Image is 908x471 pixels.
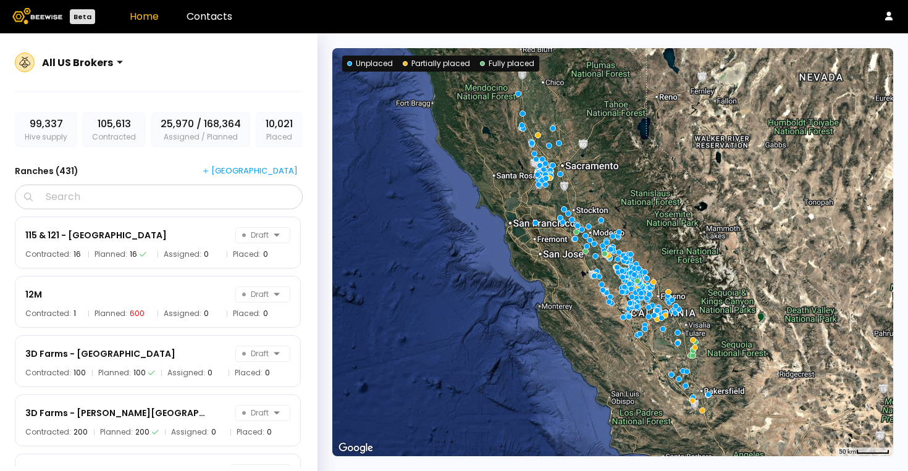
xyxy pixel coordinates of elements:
div: Beta [70,9,95,24]
span: Draft [242,346,269,361]
div: 100 [133,369,146,377]
div: 12M [25,287,42,302]
span: Planned: [95,310,127,317]
div: 0 [263,310,268,317]
span: Placed: [233,310,261,317]
div: 115 & 121 - [GEOGRAPHIC_DATA] [25,228,167,243]
div: 3D Farms - [GEOGRAPHIC_DATA] [25,346,175,361]
div: 0 [211,428,216,436]
span: Assigned: [164,251,201,258]
span: Contracted: [25,251,71,258]
a: Open this area in Google Maps (opens a new window) [335,440,376,456]
span: 50 km [839,448,856,455]
div: [GEOGRAPHIC_DATA] [203,165,298,177]
h3: Ranches ( 431 ) [15,162,78,180]
div: Partially placed [403,58,470,69]
div: 16 [130,251,137,258]
span: Contracted: [25,310,71,317]
div: 0 [265,369,270,377]
div: 200 [74,428,88,436]
span: Draft [242,406,269,420]
span: Contracted: [25,428,71,436]
span: Planned: [95,251,127,258]
div: 1 [74,310,76,317]
div: 100 [74,369,86,377]
div: 16 [74,251,81,258]
span: Contracted: [25,369,71,377]
span: Placed: [235,369,263,377]
img: Google [335,440,376,456]
div: Contracted [82,112,146,148]
img: Beewise logo [12,8,62,24]
span: Planned: [100,428,133,436]
a: Home [130,9,159,23]
div: 200 [135,428,149,436]
div: 3D Farms - [PERSON_NAME][GEOGRAPHIC_DATA] [25,406,211,420]
span: 105,613 [98,117,131,131]
span: Placed: [237,428,264,436]
span: 25,970 / 168,364 [161,117,241,131]
div: 0 [204,310,209,317]
button: [GEOGRAPHIC_DATA] [198,162,303,180]
span: 99,337 [30,117,63,131]
span: 10,021 [266,117,293,131]
span: Planned: [98,369,131,377]
a: Contacts [187,9,232,23]
span: Draft [242,228,269,243]
span: Assigned: [167,369,205,377]
button: Map Scale: 50 km per 50 pixels [835,448,893,456]
div: Placed [256,112,303,148]
div: Assigned / Planned [151,112,251,148]
div: 0 [204,251,209,258]
div: All US Brokers [42,55,113,70]
div: Unplaced [347,58,393,69]
div: 0 [263,251,268,258]
span: Assigned: [164,310,201,317]
span: Draft [242,287,269,302]
div: Hive supply [15,112,77,148]
span: Assigned: [171,428,209,436]
div: Fully placed [480,58,534,69]
div: 600 [130,310,145,317]
div: 0 [208,369,212,377]
span: Placed: [233,251,261,258]
div: 0 [267,428,272,436]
